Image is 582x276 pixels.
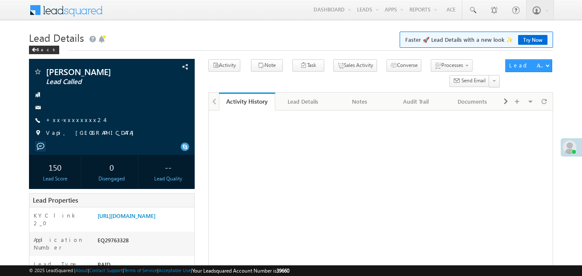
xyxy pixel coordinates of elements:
a: Notes [332,93,388,110]
span: Faster 🚀 Lead Details with a new look ✨ [405,35,547,44]
div: Notes [339,96,380,107]
div: Lead Quality [144,175,192,183]
label: KYC link 2_0 [34,212,89,227]
span: 39660 [277,267,289,274]
div: Lead Score [31,175,79,183]
a: Documents [444,93,501,110]
span: Lead Properties [33,196,78,204]
div: Back [29,46,59,54]
button: Processes [431,59,473,72]
div: EQ29763328 [95,236,194,248]
button: Send Email [449,75,490,87]
div: Activity History [225,97,269,105]
span: Lead Details [29,31,84,44]
div: Lead Actions [509,61,545,69]
span: Processes [441,62,463,68]
div: Lead Details [282,96,324,107]
button: Converse [386,59,421,72]
button: Lead Actions [505,59,552,72]
a: Activity History [219,93,275,110]
div: 0 [88,159,135,175]
div: Disengaged [88,175,135,183]
span: Vapi, [GEOGRAPHIC_DATA] [46,129,138,137]
label: Lead Type [34,260,78,268]
a: Terms of Service [124,267,157,273]
button: Task [292,59,324,72]
span: Lead Called [46,78,148,86]
button: Sales Activity [333,59,377,72]
span: Send Email [461,77,486,84]
a: Try Now [518,35,547,45]
div: PAID [95,260,194,272]
a: [URL][DOMAIN_NAME] [98,212,156,219]
a: Back [29,45,63,52]
div: 150 [31,159,79,175]
button: Note [251,59,283,72]
a: Lead Details [275,93,331,110]
span: © 2025 LeadSquared | | | | | [29,267,289,275]
button: Activity [208,59,240,72]
span: Your Leadsquared Account Number is [192,267,289,274]
span: [PERSON_NAME] [46,67,148,76]
div: Audit Trail [395,96,437,107]
a: +xx-xxxxxxxx24 [46,116,104,123]
a: Contact Support [89,267,123,273]
div: Documents [451,96,493,107]
a: About [75,267,88,273]
div: -- [144,159,192,175]
a: Acceptable Use [158,267,191,273]
a: Audit Trail [388,93,444,110]
label: Application Number [34,236,89,251]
